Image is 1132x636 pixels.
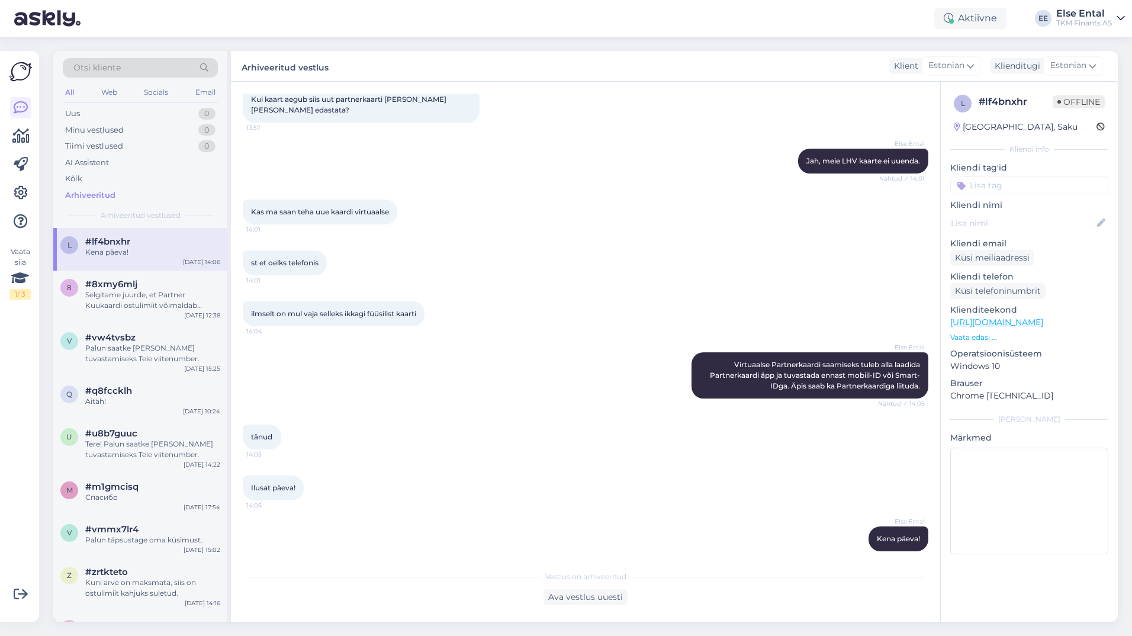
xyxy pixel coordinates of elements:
a: [URL][DOMAIN_NAME] [950,317,1043,327]
p: Klienditeekond [950,304,1108,316]
div: 0 [198,140,216,152]
span: 14:06 [880,552,925,561]
div: Palun täpsustage oma küsimust. [85,535,220,545]
span: Virtuaalse Partnerkaardi saamiseks tuleb alla laadida Partnerkaardi äpp ja tuvastada ennast mobii... [710,360,922,390]
span: l [961,99,965,108]
span: m [66,486,73,494]
div: Else Ental [1056,9,1112,18]
input: Lisa tag [950,176,1108,194]
div: Küsi telefoninumbrit [950,283,1046,299]
div: Email [193,85,218,100]
span: l [67,240,72,249]
div: [DATE] 14:22 [184,460,220,469]
span: Kena päeva! [877,534,920,543]
span: #zrtkteto [85,567,128,577]
span: Vestlus on arhiveeritud [545,571,626,582]
div: 1 / 3 [9,289,31,300]
div: EE [1035,10,1051,27]
span: #q8fccklh [85,386,132,396]
div: Uus [65,108,80,120]
p: Chrome [TECHNICAL_ID] [950,390,1108,402]
span: Else Ental [880,139,925,148]
span: Kas ma saan teha uue kaardi virtuaalse [251,207,389,216]
p: Kliendi email [950,237,1108,250]
p: Kliendi tag'id [950,162,1108,174]
div: Arhiveeritud [65,189,115,201]
span: Else Ental [880,517,925,526]
div: Kena päeva! [85,247,220,258]
div: Tere! Palun saatke [PERSON_NAME] tuvastamiseks Teie viitenumber. [85,439,220,460]
p: Märkmed [950,432,1108,444]
span: z [67,571,72,580]
p: Vaata edasi ... [950,332,1108,343]
p: Brauser [950,377,1108,390]
p: Kliendi telefon [950,271,1108,283]
span: 13:57 [246,123,291,132]
span: Nähtud ✓ 14:05 [878,399,925,408]
div: [DATE] 14:06 [183,258,220,266]
span: Offline [1053,95,1105,108]
span: Jah, meie LHV kaarte ei uuenda. [806,156,920,165]
div: Küsi meiliaadressi [950,250,1034,266]
div: Kõik [65,173,82,185]
span: ilmselt on mul vaja selleks ikkagi füüsilist kaarti [251,309,416,318]
span: Else Ental [880,343,925,352]
div: [DATE] 12:38 [184,311,220,320]
div: Palun saatke [PERSON_NAME] tuvastamiseks Teie viitenumber. [85,343,220,364]
span: 8 [67,283,72,292]
div: Klienditugi [990,60,1040,72]
div: 0 [198,124,216,136]
p: Operatsioonisüsteem [950,348,1108,360]
a: Else EntalTKM Finants AS [1056,9,1125,28]
div: TKM Finants AS [1056,18,1112,28]
span: 14:05 [246,450,291,459]
span: #vmmx7lr4 [85,524,139,535]
span: #lf4bnxhr [85,236,130,247]
div: All [63,85,76,100]
div: Minu vestlused [65,124,124,136]
span: Ilusat päeva! [251,483,295,492]
div: Socials [141,85,171,100]
span: Otsi kliente [73,62,121,74]
div: Tiimi vestlused [65,140,123,152]
span: Arhiveeritud vestlused [101,210,181,221]
span: #u8b7guuc [85,428,137,439]
span: q [66,390,72,399]
div: # lf4bnxhr [979,95,1053,109]
div: Selgitame juurde, et Partner Kuukaardi ostulimiit võimaldab kliendil soetada [PERSON_NAME] TKM [P... [85,290,220,311]
div: [DATE] 15:02 [184,545,220,554]
span: Kui kaart aegub siis uut partnerkaarti [PERSON_NAME] [PERSON_NAME] edastata? [251,95,448,114]
img: Askly Logo [9,60,32,83]
span: v [67,528,72,537]
div: [DATE] 14:16 [185,599,220,608]
div: [DATE] 10:24 [183,407,220,416]
div: Klient [889,60,918,72]
div: Kliendi info [950,144,1108,155]
span: 14:01 [246,276,291,285]
div: [DATE] 15:25 [184,364,220,373]
span: #8xmy6mlj [85,279,137,290]
div: Aktiivne [934,8,1006,29]
div: AI Assistent [65,157,109,169]
span: Nähtud ✓ 14:01 [879,174,925,183]
span: #m1gmcisq [85,481,139,492]
span: v [67,336,72,345]
span: Estonian [928,59,964,72]
div: Vaata siia [9,246,31,300]
p: Windows 10 [950,360,1108,372]
span: 14:01 [246,225,291,234]
span: Estonian [1050,59,1086,72]
span: 14:04 [246,327,291,336]
span: 14:05 [246,501,291,510]
div: 0 [198,108,216,120]
span: st et oelks telefonis [251,258,319,267]
div: [PERSON_NAME] [950,414,1108,425]
span: u [66,432,72,441]
div: [DATE] 17:54 [184,503,220,512]
div: Web [99,85,120,100]
label: Arhiveeritud vestlus [242,58,329,74]
input: Lisa nimi [951,217,1095,230]
p: Kliendi nimi [950,199,1108,211]
div: Kuni arve on maksmata, siis on ostulimiit kahjuks suletud. [85,577,220,599]
span: #mqod0pv7 [85,620,141,631]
